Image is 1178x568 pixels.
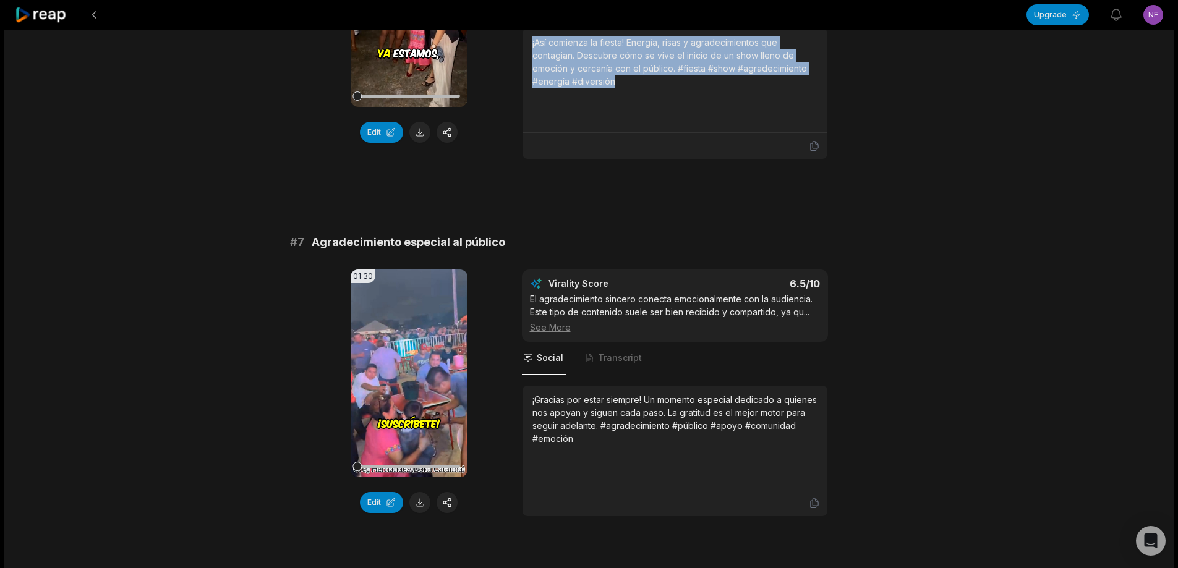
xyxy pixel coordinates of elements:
[351,269,467,477] video: Your browser does not support mp4 format.
[598,352,642,364] span: Transcript
[548,278,681,290] div: Virality Score
[1136,526,1166,556] div: Open Intercom Messenger
[522,342,828,375] nav: Tabs
[290,234,304,251] span: # 7
[532,36,817,88] div: ¡Así comienza la fiesta! Energía, risas y agradecimientos que contagian. Descubre cómo se vive el...
[530,321,820,334] div: See More
[537,352,563,364] span: Social
[532,393,817,445] div: ¡Gracias por estar siempre! Un momento especial dedicado a quienes nos apoyan y siguen cada paso....
[360,492,403,513] button: Edit
[312,234,505,251] span: Agradecimiento especial al público
[687,278,820,290] div: 6.5 /10
[360,122,403,143] button: Edit
[1026,4,1089,25] button: Upgrade
[530,292,820,334] div: El agradecimiento sincero conecta emocionalmente con la audiencia. Este tipo de contenido suele s...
